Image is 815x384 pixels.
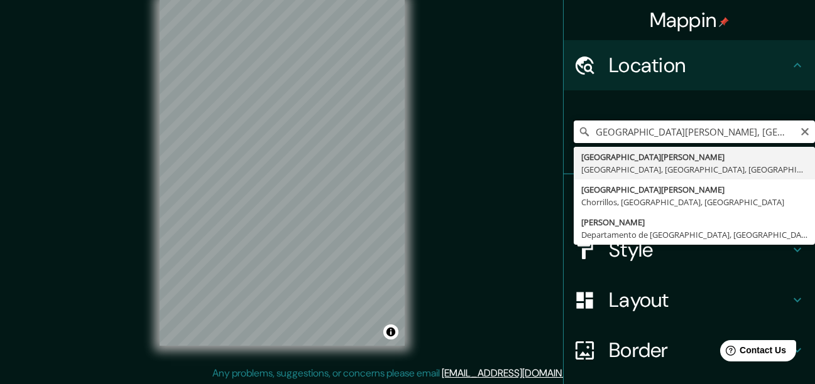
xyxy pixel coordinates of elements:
[650,8,730,33] h4: Mappin
[581,228,807,241] div: Departamento de [GEOGRAPHIC_DATA], [GEOGRAPHIC_DATA]
[609,237,790,262] h4: Style
[564,325,815,375] div: Border
[564,40,815,90] div: Location
[581,196,807,208] div: Chorrillos, [GEOGRAPHIC_DATA], [GEOGRAPHIC_DATA]
[581,216,807,228] div: [PERSON_NAME]
[609,287,790,312] h4: Layout
[383,324,398,339] button: Toggle attribution
[581,183,807,196] div: [GEOGRAPHIC_DATA][PERSON_NAME]
[800,125,810,137] button: Clear
[574,120,815,143] input: Pick your city or area
[581,151,807,163] div: [GEOGRAPHIC_DATA][PERSON_NAME]
[581,163,807,176] div: [GEOGRAPHIC_DATA], [GEOGRAPHIC_DATA], [GEOGRAPHIC_DATA]
[212,366,599,381] p: Any problems, suggestions, or concerns please email .
[564,174,815,225] div: Pins
[564,225,815,275] div: Style
[719,17,729,27] img: pin-icon.png
[609,338,790,363] h4: Border
[564,275,815,325] div: Layout
[609,53,790,78] h4: Location
[703,335,801,370] iframe: Help widget launcher
[442,366,597,380] a: [EMAIL_ADDRESS][DOMAIN_NAME]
